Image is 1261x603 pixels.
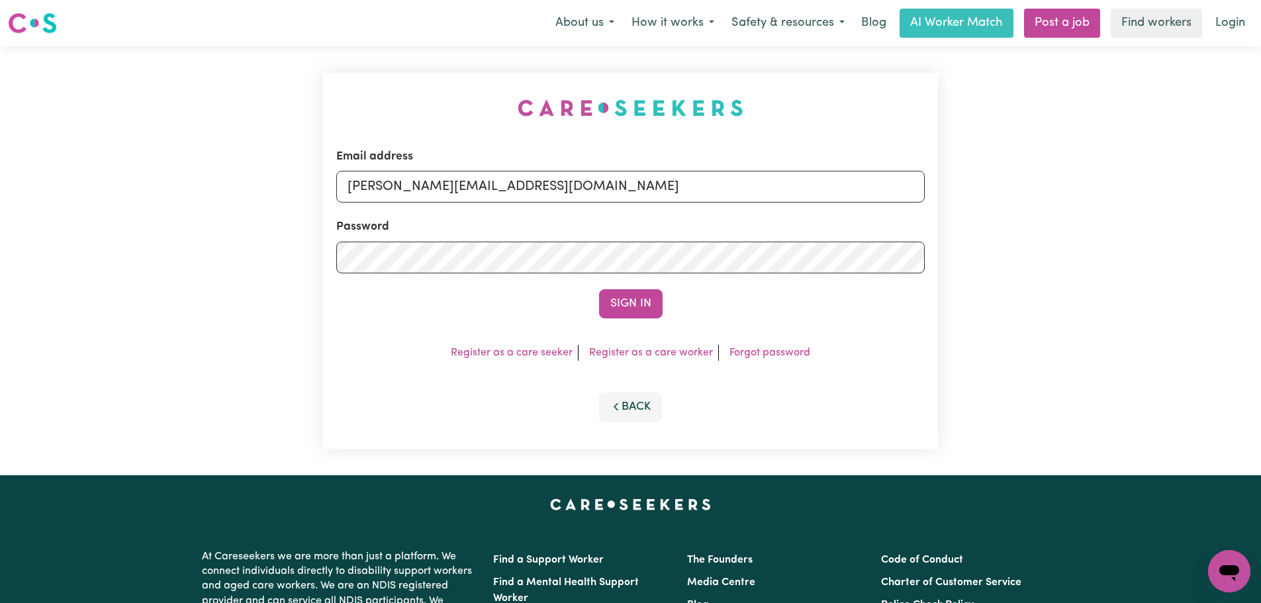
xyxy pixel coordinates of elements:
[900,9,1013,38] a: AI Worker Match
[1111,9,1202,38] a: Find workers
[1208,550,1250,592] iframe: Button to launch messaging window
[599,289,663,318] button: Sign In
[687,555,753,565] a: The Founders
[729,348,810,358] a: Forgot password
[881,577,1021,588] a: Charter of Customer Service
[1024,9,1100,38] a: Post a job
[589,348,713,358] a: Register as a care worker
[336,148,413,165] label: Email address
[550,499,711,510] a: Careseekers home page
[723,9,853,37] button: Safety & resources
[1207,9,1253,38] a: Login
[623,9,723,37] button: How it works
[493,555,604,565] a: Find a Support Worker
[451,348,573,358] a: Register as a care seeker
[687,577,755,588] a: Media Centre
[336,218,389,236] label: Password
[8,11,57,35] img: Careseekers logo
[881,555,963,565] a: Code of Conduct
[599,393,663,422] button: Back
[547,9,623,37] button: About us
[336,171,925,203] input: Email address
[8,8,57,38] a: Careseekers logo
[853,9,894,38] a: Blog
